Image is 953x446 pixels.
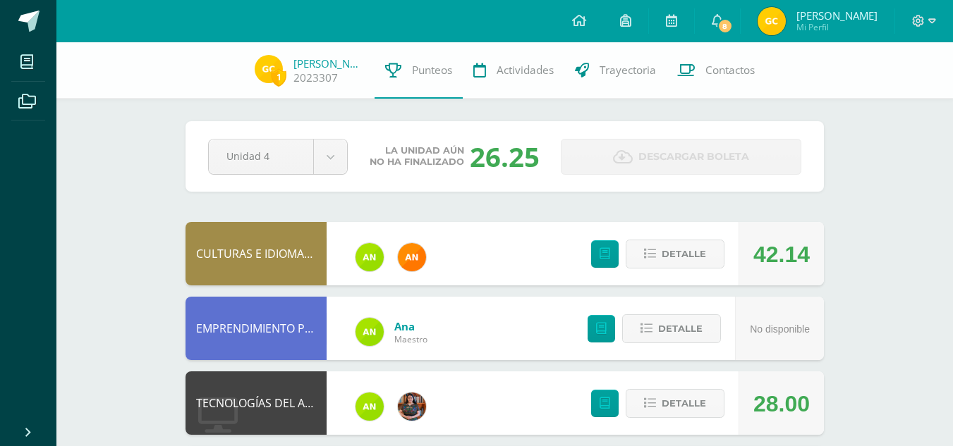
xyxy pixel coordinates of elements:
img: 122d7b7bf6a5205df466ed2966025dea.png [356,318,384,346]
div: 28.00 [753,372,810,435]
span: Maestro [394,333,427,345]
span: La unidad aún no ha finalizado [370,145,464,168]
img: 122d7b7bf6a5205df466ed2966025dea.png [356,392,384,421]
div: CULTURAS E IDIOMAS MAYAS, GARÍFUNA O XINCA [186,222,327,285]
a: [PERSON_NAME] [293,56,364,70]
a: 2023307 [293,70,338,85]
img: 68cc56d79e50511208d95ee5aa952b23.png [758,7,786,35]
div: 26.25 [470,138,540,175]
span: Detalle [662,390,706,416]
span: Contactos [705,63,755,78]
span: 1 [271,68,286,86]
img: fc6731ddebfef4a76f049f6e852e62c4.png [398,243,426,271]
div: EMPRENDIMIENTO PARA LA PRODUCTIVIDAD [186,297,327,360]
div: TECNOLOGÍAS DEL APRENDIZAJE Y LA COMUNICACIÓN [186,371,327,435]
a: Actividades [463,42,564,99]
a: Unidad 4 [209,140,347,174]
button: Detalle [626,389,724,418]
img: 122d7b7bf6a5205df466ed2966025dea.png [356,243,384,271]
button: Detalle [626,240,724,268]
div: 42.14 [753,223,810,286]
a: Contactos [667,42,765,99]
span: Detalle [662,241,706,267]
span: Actividades [497,63,554,78]
span: Mi Perfil [796,21,878,33]
span: Trayectoria [600,63,656,78]
img: 68cc56d79e50511208d95ee5aa952b23.png [255,55,283,83]
span: [PERSON_NAME] [796,8,878,23]
span: Punteos [412,63,452,78]
a: Ana [394,319,427,333]
a: Trayectoria [564,42,667,99]
span: No disponible [750,323,810,335]
button: Detalle [622,314,721,343]
span: Unidad 4 [226,140,296,173]
span: Detalle [658,316,703,342]
span: Descargar boleta [638,140,749,174]
img: 60a759e8b02ec95d430434cf0c0a55c7.png [398,392,426,421]
a: Punteos [375,42,463,99]
span: 8 [717,18,733,34]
